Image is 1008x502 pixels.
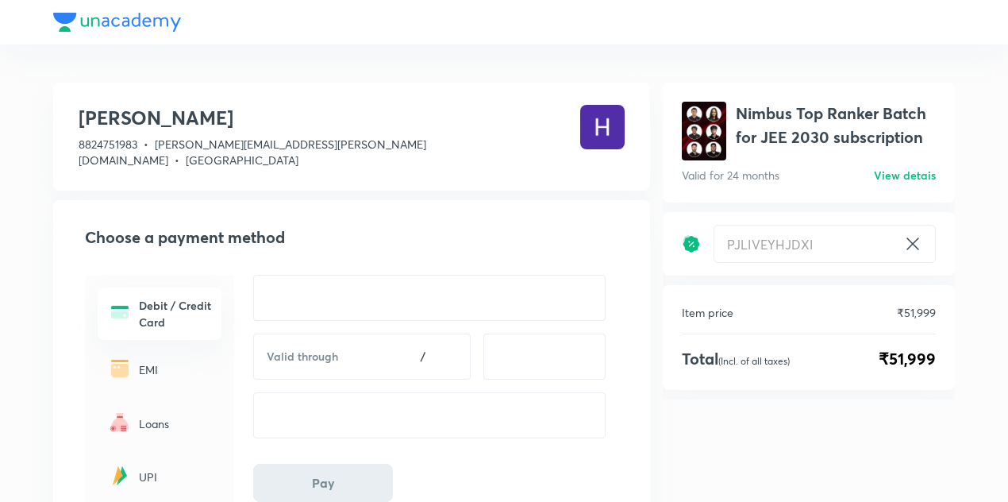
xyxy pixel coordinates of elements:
input: Have a referral code? [714,226,897,263]
img: - [107,463,133,488]
img: - [107,299,133,325]
p: Valid for 24 months [682,167,779,183]
img: discount [682,234,701,253]
span: Pay [312,475,335,491]
h6: Valid through [267,349,376,365]
p: UPI [139,469,212,485]
button: Pay [253,464,393,502]
p: EMI [139,361,212,378]
span: [GEOGRAPHIC_DATA] [186,153,298,168]
h1: Nimbus Top Ranker Batch for JEE 2030 subscription [736,102,936,149]
h6: / [421,349,425,365]
span: [PERSON_NAME][EMAIL_ADDRESS][PERSON_NAME][DOMAIN_NAME] [79,137,426,168]
h6: View detais [874,167,936,183]
p: Item price [682,304,733,321]
span: 8824751983 [79,137,137,152]
img: - [107,356,133,381]
h6: Debit / Credit Card [139,297,212,330]
img: - [107,409,133,434]
img: avatar [682,102,726,160]
h3: [PERSON_NAME] [79,105,580,130]
p: Loans [139,415,212,432]
h4: Total [682,347,790,371]
span: • [175,153,179,168]
p: ₹51,999 [897,304,936,321]
p: (Incl. of all taxes) [718,355,790,367]
h2: Choose a payment method [85,226,625,249]
img: Avatar [580,105,625,149]
span: ₹51,999 [879,347,936,371]
span: • [144,137,148,152]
